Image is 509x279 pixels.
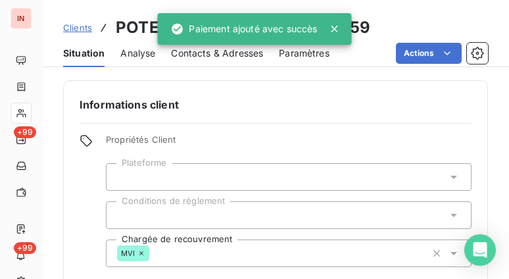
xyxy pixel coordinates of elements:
span: MVI [121,249,135,257]
div: IN [11,8,32,29]
a: Clients [63,21,92,34]
span: Paramètres [279,47,329,60]
span: Clients [63,22,92,33]
span: Situation [63,47,105,60]
span: Propriétés Client [106,134,472,153]
span: +99 [14,126,36,138]
span: Analyse [120,47,155,60]
input: Ajouter une valeur [117,171,128,183]
div: Paiement ajouté avec succès [170,17,317,41]
input: Ajouter une valeur [149,247,160,259]
span: +99 [14,242,36,254]
h3: POTEL ET CHABOT - I46009359 [116,16,370,39]
button: Actions [396,43,462,64]
div: Open Intercom Messenger [464,234,496,266]
span: Contacts & Adresses [171,47,263,60]
input: Ajouter une valeur [117,209,128,221]
h6: Informations client [80,97,472,113]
